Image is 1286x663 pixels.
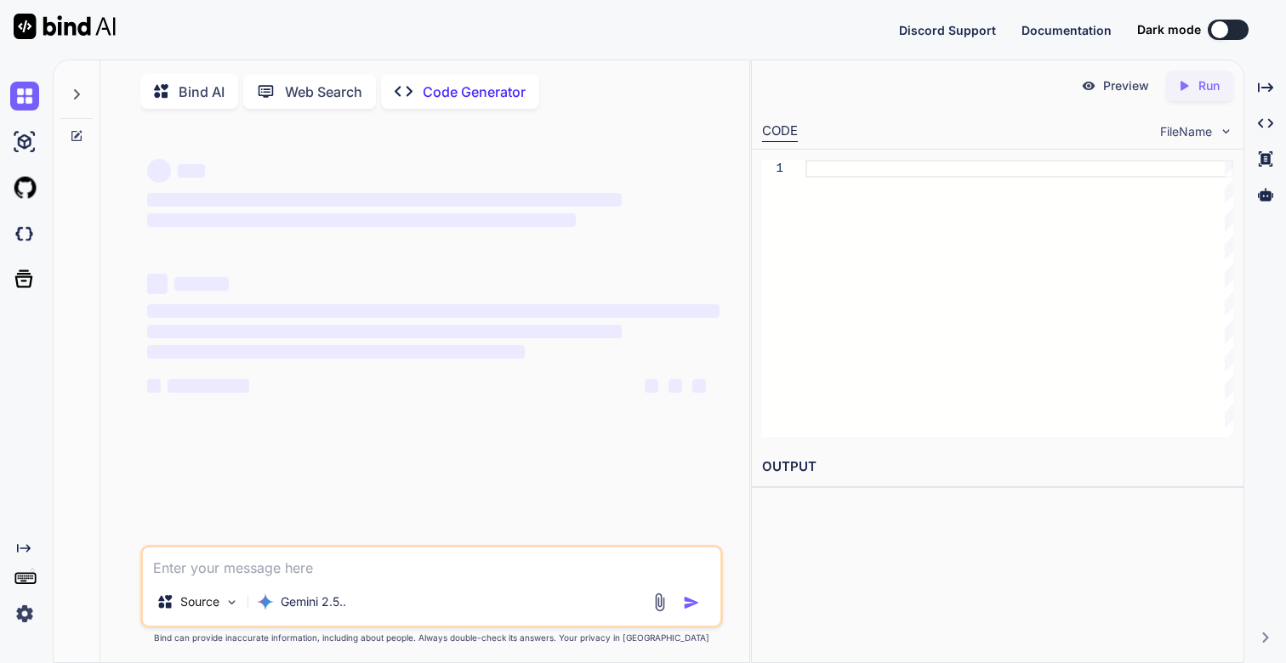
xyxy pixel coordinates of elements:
img: chat [10,82,39,110]
p: Web Search [285,82,362,102]
p: Bind can provide inaccurate information, including about people. Always double-check its answers.... [140,632,722,644]
span: Documentation [1021,23,1112,37]
span: ‌ [147,345,525,359]
span: ‌ [174,277,229,291]
img: Gemini 2.5 Pro [257,593,274,610]
div: CODE [762,122,798,142]
p: Code Generator [423,82,526,102]
span: ‌ [147,379,161,393]
p: Run [1198,77,1220,94]
button: Discord Support [899,21,996,39]
span: ‌ [147,159,171,183]
span: ‌ [147,325,622,338]
span: ‌ [669,379,682,393]
img: Bind AI [14,14,116,39]
img: preview [1081,78,1096,93]
button: Documentation [1021,21,1112,39]
img: chevron down [1219,124,1233,139]
img: Pick Models [225,595,239,609]
span: ‌ [178,164,205,178]
span: FileName [1160,123,1212,140]
span: ‌ [645,379,658,393]
div: 1 [762,160,783,178]
img: icon [683,594,700,611]
img: settings [10,599,39,628]
img: attachment [650,592,669,612]
span: Discord Support [899,23,996,37]
img: ai-studio [10,127,39,156]
h2: OUTPUT [752,447,1243,487]
span: ‌ [168,379,249,393]
img: githubLight [10,173,39,202]
span: ‌ [147,274,168,294]
span: ‌ [147,193,622,207]
p: Source [180,593,219,610]
p: Bind AI [179,82,225,102]
img: darkCloudIdeIcon [10,219,39,248]
span: ‌ [692,379,706,393]
p: Gemini 2.5.. [281,593,346,610]
p: Preview [1103,77,1149,94]
span: Dark mode [1137,21,1201,38]
span: ‌ [147,213,576,227]
span: ‌ [147,304,719,318]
